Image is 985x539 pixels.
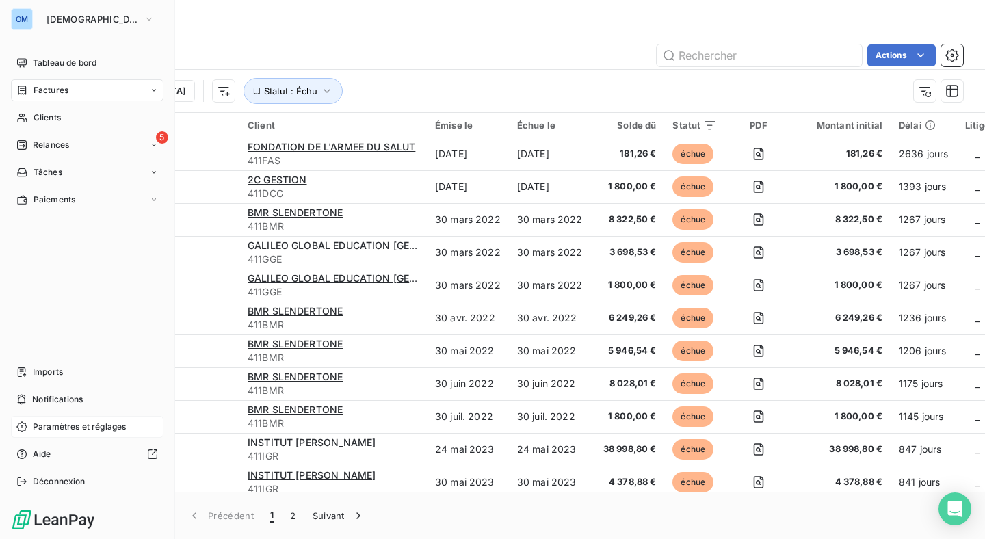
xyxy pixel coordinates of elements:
[34,194,75,206] span: Paiements
[891,400,957,433] td: 1145 jours
[427,137,509,170] td: [DATE]
[248,272,492,284] span: GALILEO GLOBAL EDUCATION [GEOGRAPHIC_DATA]
[248,469,376,481] span: INSTITUT [PERSON_NAME]
[248,417,419,430] span: 411BMR
[599,475,657,489] span: 4 378,88 €
[800,246,882,259] span: 3 698,53 €
[891,367,957,400] td: 1175 jours
[672,406,713,427] span: échue
[975,443,980,455] span: _
[509,367,591,400] td: 30 juin 2022
[975,279,980,291] span: _
[975,246,980,258] span: _
[672,242,713,263] span: échue
[891,334,957,367] td: 1206 jours
[33,57,96,69] span: Tableau de bord
[427,269,509,302] td: 30 mars 2022
[509,236,591,269] td: 30 mars 2022
[975,213,980,225] span: _
[248,285,419,299] span: 411GGE
[248,239,492,251] span: GALILEO GLOBAL EDUCATION [GEOGRAPHIC_DATA]
[427,302,509,334] td: 30 avr. 2022
[509,269,591,302] td: 30 mars 2022
[509,203,591,236] td: 30 mars 2022
[248,404,343,415] span: BMR SLENDERTONE
[899,120,949,131] div: Délai
[672,120,717,131] div: Statut
[32,393,83,406] span: Notifications
[975,181,980,192] span: _
[975,476,980,488] span: _
[599,180,657,194] span: 1 800,00 €
[509,433,591,466] td: 24 mai 2023
[800,475,882,489] span: 4 378,88 €
[34,111,61,124] span: Clients
[509,334,591,367] td: 30 mai 2022
[599,147,657,161] span: 181,26 €
[156,131,168,144] span: 5
[248,371,343,382] span: BMR SLENDERTONE
[672,144,713,164] span: échue
[891,466,957,499] td: 841 jours
[304,501,373,530] button: Suivant
[509,466,591,499] td: 30 mai 2023
[800,213,882,226] span: 8 322,50 €
[248,436,376,448] span: INSTITUT [PERSON_NAME]
[517,120,583,131] div: Échue le
[509,137,591,170] td: [DATE]
[975,148,980,159] span: _
[248,174,307,185] span: 2C GESTION
[672,439,713,460] span: échue
[509,170,591,203] td: [DATE]
[672,275,713,295] span: échue
[248,384,419,397] span: 411BMR
[599,213,657,226] span: 8 322,50 €
[248,351,419,365] span: 411BMR
[248,120,419,131] div: Client
[672,472,713,492] span: échue
[427,433,509,466] td: 24 mai 2023
[248,207,343,218] span: BMR SLENDERTONE
[800,344,882,358] span: 5 946,54 €
[248,449,419,463] span: 411IGR
[672,308,713,328] span: échue
[975,345,980,356] span: _
[599,410,657,423] span: 1 800,00 €
[11,443,163,465] a: Aide
[599,120,657,131] div: Solde dû
[733,120,783,131] div: PDF
[11,8,33,30] div: OM
[248,141,415,153] span: FONDATION DE L'ARMEE DU SALUT
[34,166,62,179] span: Tâches
[34,84,68,96] span: Factures
[33,139,69,151] span: Relances
[975,378,980,389] span: _
[867,44,936,66] button: Actions
[800,278,882,292] span: 1 800,00 €
[248,252,419,266] span: 411GGE
[509,400,591,433] td: 30 juil. 2022
[800,311,882,325] span: 6 249,26 €
[599,377,657,391] span: 8 028,01 €
[672,176,713,197] span: échue
[427,400,509,433] td: 30 juil. 2022
[891,433,957,466] td: 847 jours
[270,509,274,523] span: 1
[672,373,713,394] span: échue
[282,501,304,530] button: 2
[891,269,957,302] td: 1267 jours
[427,367,509,400] td: 30 juin 2022
[599,246,657,259] span: 3 698,53 €
[33,448,51,460] span: Aide
[427,466,509,499] td: 30 mai 2023
[672,209,713,230] span: échue
[179,501,262,530] button: Précédent
[599,344,657,358] span: 5 946,54 €
[800,147,882,161] span: 181,26 €
[891,302,957,334] td: 1236 jours
[509,302,591,334] td: 30 avr. 2022
[800,410,882,423] span: 1 800,00 €
[672,341,713,361] span: échue
[599,443,657,456] span: 38 998,80 €
[938,492,971,525] div: Open Intercom Messenger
